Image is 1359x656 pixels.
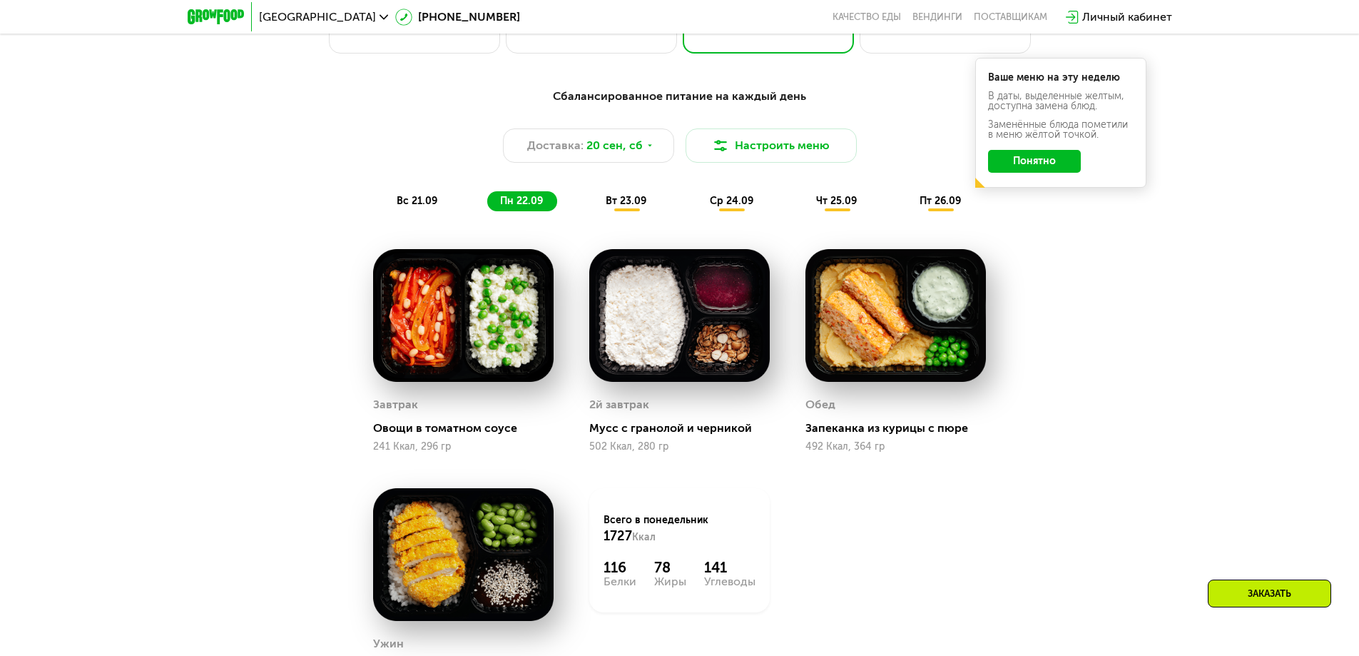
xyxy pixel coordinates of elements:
div: Заменённые блюда пометили в меню жёлтой точкой. [988,120,1134,140]
div: Овощи в томатном соусе [373,421,565,435]
span: вт 23.09 [606,195,646,207]
span: 20 сен, сб [586,137,643,154]
div: Сбалансированное питание на каждый день [258,88,1102,106]
span: вс 21.09 [397,195,437,207]
span: ср 24.09 [710,195,753,207]
div: 492 Ккал, 364 гр [805,441,986,453]
span: пн 22.09 [500,195,543,207]
div: Белки [604,576,636,587]
span: [GEOGRAPHIC_DATA] [259,11,376,23]
span: Доставка: [527,137,584,154]
button: Понятно [988,150,1081,173]
div: Ваше меню на эту неделю [988,73,1134,83]
a: Вендинги [912,11,962,23]
div: 502 Ккал, 280 гр [589,441,770,453]
div: Запеканка из курицы с пюре [805,421,997,435]
div: Завтрак [373,394,418,415]
div: 116 [604,559,636,576]
div: 78 [654,559,686,576]
div: 141 [704,559,755,576]
span: 1727 [604,528,632,544]
div: Мусс с гранолой и черникой [589,421,781,435]
div: Ужин [373,633,404,655]
div: Личный кабинет [1082,9,1172,26]
div: 2й завтрак [589,394,649,415]
div: 241 Ккал, 296 гр [373,441,554,453]
div: Заказать [1208,580,1331,607]
span: пт 26.09 [920,195,961,207]
div: Углеводы [704,576,755,587]
div: Всего в понедельник [604,513,755,545]
span: Ккал [632,531,656,543]
div: поставщикам [974,11,1047,23]
a: Качество еды [833,11,901,23]
div: Обед [805,394,835,415]
button: Настроить меню [686,128,857,163]
div: Жиры [654,576,686,587]
div: В даты, выделенные желтым, доступна замена блюд. [988,91,1134,111]
a: [PHONE_NUMBER] [395,9,520,26]
span: чт 25.09 [816,195,857,207]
